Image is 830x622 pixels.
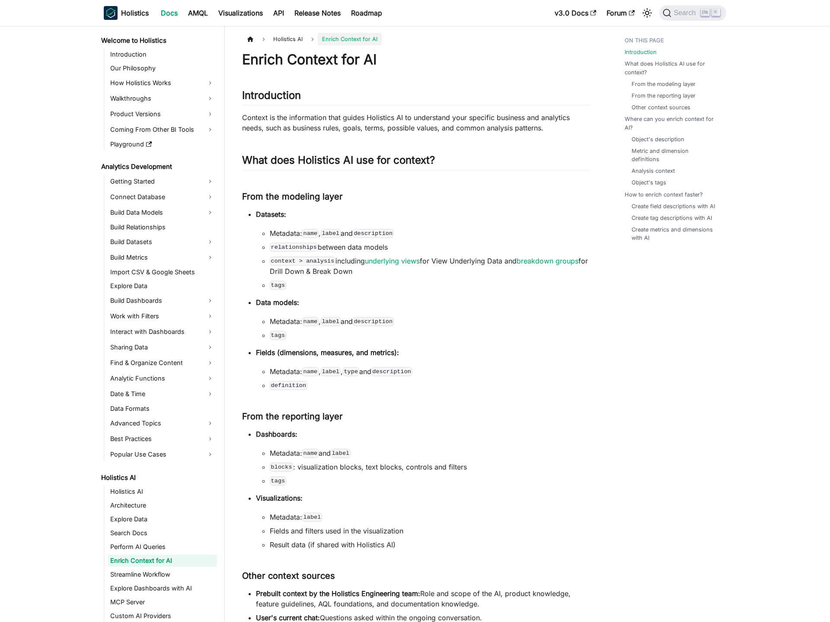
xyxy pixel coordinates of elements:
strong: Data models: [256,298,299,307]
code: type [343,367,359,376]
a: Analytic Functions [108,371,217,385]
code: label [321,367,341,376]
a: Streamline Workflow [108,568,217,581]
a: How Holistics Works [108,76,217,90]
code: tags [270,281,286,289]
a: Our Philosophy [108,62,217,74]
a: Analysis context [632,167,675,175]
a: Coming From Other BI Tools [108,123,217,136]
li: Metadata: , , and [270,366,590,377]
button: Switch between dark and light mode (currently light mode) [640,6,654,20]
a: Build Relationships [108,221,217,233]
nav: Breadcrumbs [242,33,590,45]
a: Search Docs [108,527,217,539]
a: Walkthroughs [108,92,217,105]
a: Getting Started [108,175,217,188]
span: Enrich Context for AI [318,33,382,45]
h2: What does Holistics AI use for context? [242,154,590,170]
a: Analytics Development [99,161,217,173]
a: Object's tags [632,178,666,187]
a: Build Data Models [108,206,217,219]
a: Other context sources [632,103,690,111]
a: Best Practices [108,432,217,446]
h3: From the reporting layer [242,411,590,422]
a: Metric and dimension definitions [632,147,718,163]
a: breakdown groups [517,257,578,265]
code: relationships [270,243,318,251]
strong: Fields (dimensions, measures, and metrics): [256,348,399,357]
a: Forum [601,6,640,20]
b: Holistics [121,8,149,18]
code: description [353,229,394,238]
a: What does Holistics AI use for context? [625,60,721,76]
code: name [302,367,319,376]
code: blocks [270,463,293,471]
code: label [321,317,341,326]
a: v3.0 Docs [549,6,601,20]
a: Explore Data [108,280,217,292]
code: name [302,449,319,457]
a: Connect Database [108,190,217,204]
a: Enrich Context for AI [108,555,217,567]
li: Fields and filters used in the visualization [270,526,590,536]
a: Explore Data [108,513,217,525]
a: underlying views [365,257,420,265]
code: definition [270,381,307,390]
a: Roadmap [346,6,387,20]
strong: Visualizations: [256,494,303,502]
a: Explore Dashboards with AI [108,582,217,594]
a: Build Datasets [108,235,217,249]
a: Build Metrics [108,251,217,264]
img: Holistics [104,6,118,20]
a: Find & Organize Content [108,356,217,370]
a: Introduction [625,48,657,56]
a: AMQL [183,6,213,20]
a: From the modeling layer [632,80,696,88]
span: Search [671,9,701,17]
code: description [371,367,412,376]
a: Holistics AI [108,486,217,498]
a: Introduction [108,48,217,60]
strong: Prebuilt context by the Holistics Engineering team: [256,589,420,598]
a: Date & Time [108,387,217,401]
li: Result data (if shared with Holistics AI) [270,539,590,550]
a: Home page [242,33,259,45]
code: context > analysis [270,257,335,265]
code: description [353,317,394,326]
a: HolisticsHolistics [104,6,149,20]
a: Perform AI Queries [108,541,217,553]
button: Search (Ctrl+K) [659,5,726,21]
strong: Datasets: [256,210,286,219]
li: Role and scope of the AI, product knowledge, feature guidelines, AQL foundations, and documentati... [256,588,590,609]
a: Welcome to Holistics [99,35,217,47]
a: Release Notes [289,6,346,20]
a: Create metrics and dimensions with AI [632,225,718,242]
a: Docs [156,6,183,20]
strong: Dashboards: [256,430,297,438]
h2: Introduction [242,89,590,105]
li: including for View Underlying Data and for Drill Down & Break Down [270,256,590,276]
a: Interact with Dashboards [108,325,217,339]
a: Popular Use Cases [108,447,217,461]
li: Metadata: and [270,448,590,458]
a: Custom AI Providers [108,610,217,622]
kbd: K [712,9,720,16]
a: Build Dashboards [108,294,217,308]
li: Metadata: , and [270,316,590,327]
a: From the reporting layer [632,92,696,100]
a: Product Versions [108,107,217,121]
a: Holistics AI [99,472,217,484]
h1: Enrich Context for AI [242,51,590,68]
a: Import CSV & Google Sheets [108,266,217,278]
code: tags [270,331,286,340]
code: name [302,317,319,326]
a: Create tag descriptions with AI [632,214,712,222]
li: Metadata: [270,512,590,522]
a: Create field descriptions with AI [632,202,715,210]
nav: Docs sidebar [95,26,225,622]
li: : visualization blocks, text blocks, controls and filters [270,462,590,472]
a: Advanced Topics [108,416,217,430]
code: label [302,513,322,521]
strong: User's current chat: [256,613,320,622]
li: Metadata: , and [270,228,590,238]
